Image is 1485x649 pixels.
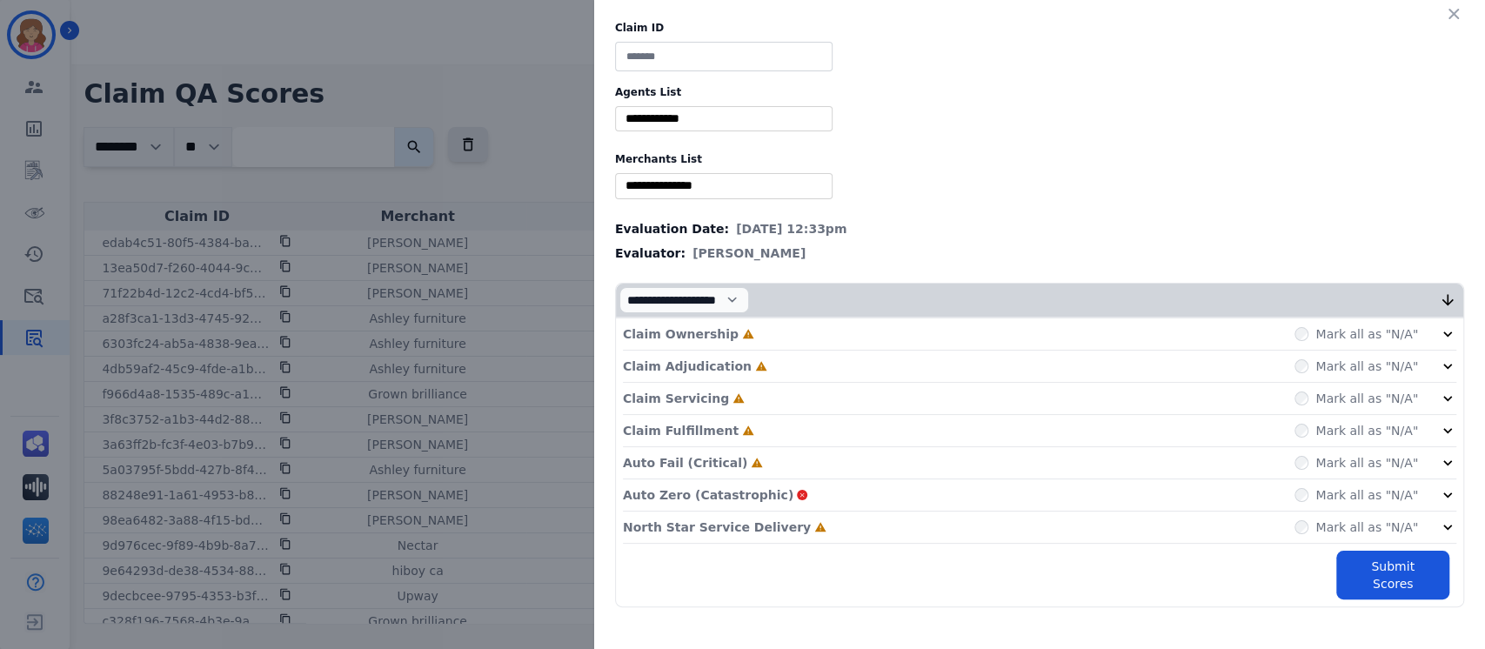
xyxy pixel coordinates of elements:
label: Claim ID [615,21,1464,35]
ul: selected options [619,110,828,128]
span: [PERSON_NAME] [692,244,806,262]
label: Mark all as "N/A" [1315,454,1418,472]
label: Mark all as "N/A" [1315,358,1418,375]
p: Claim Ownership [623,325,739,343]
label: Merchants List [615,152,1464,166]
label: Agents List [615,85,1464,99]
label: Mark all as "N/A" [1315,519,1418,536]
label: Mark all as "N/A" [1315,390,1418,407]
label: Mark all as "N/A" [1315,422,1418,439]
p: Auto Zero (Catastrophic) [623,486,793,504]
ul: selected options [619,177,828,195]
div: Evaluator: [615,244,1464,262]
p: North Star Service Delivery [623,519,811,536]
label: Mark all as "N/A" [1315,486,1418,504]
div: Evaluation Date: [615,220,1464,238]
button: Submit Scores [1336,551,1449,599]
p: Claim Adjudication [623,358,752,375]
p: Auto Fail (Critical) [623,454,747,472]
span: [DATE] 12:33pm [736,220,846,238]
label: Mark all as "N/A" [1315,325,1418,343]
p: Claim Servicing [623,390,729,407]
p: Claim Fulfillment [623,422,739,439]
